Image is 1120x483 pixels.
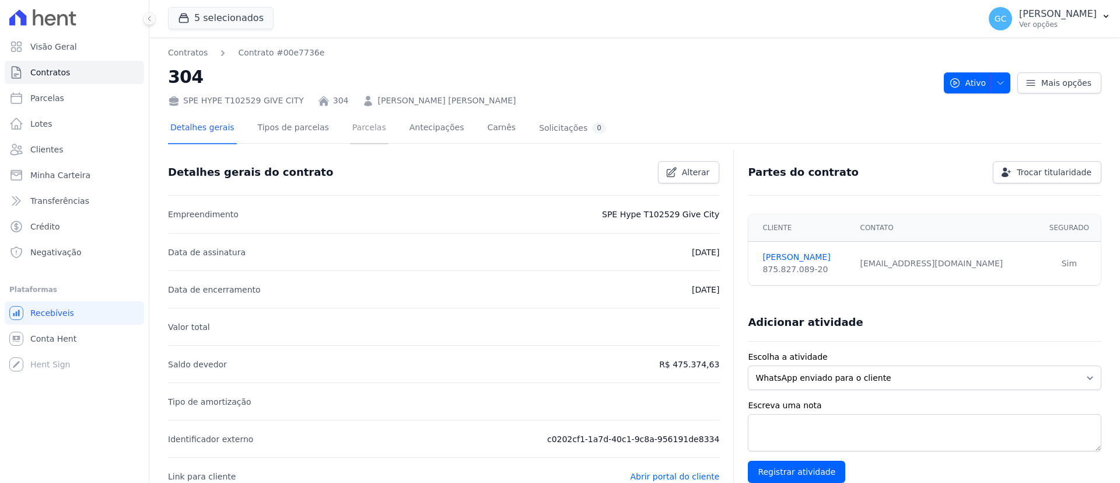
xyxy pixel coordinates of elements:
a: Detalhes gerais [168,113,237,144]
a: Tipos de parcelas [256,113,331,144]
span: Contratos [30,67,70,78]
a: Parcelas [350,113,388,144]
a: Crédito [5,215,144,238]
p: [PERSON_NAME] [1019,8,1097,20]
a: Clientes [5,138,144,161]
a: Visão Geral [5,35,144,58]
p: Valor total [168,320,210,334]
nav: Breadcrumb [168,47,935,59]
div: [EMAIL_ADDRESS][DOMAIN_NAME] [860,258,1031,270]
p: Ver opções [1019,20,1097,29]
a: [PERSON_NAME] [PERSON_NAME] [377,95,516,107]
a: Minha Carteira [5,164,144,187]
span: GC [995,15,1007,23]
p: [DATE] [692,245,719,259]
h3: Adicionar atividade [748,315,863,329]
a: Alterar [658,161,720,183]
th: Contato [853,214,1038,242]
th: Cliente [748,214,853,242]
a: Carnês [485,113,518,144]
label: Escolha a atividade [748,351,1101,363]
a: Solicitações0 [537,113,608,144]
span: Trocar titularidade [1017,166,1091,178]
div: Solicitações [539,123,606,134]
td: Sim [1038,242,1101,286]
span: Minha Carteira [30,169,90,181]
a: Recebíveis [5,301,144,325]
a: Conta Hent [5,327,144,350]
a: 304 [333,95,349,107]
th: Segurado [1038,214,1101,242]
a: [PERSON_NAME] [762,251,846,263]
p: [DATE] [692,283,719,297]
span: Alterar [682,166,710,178]
a: Lotes [5,112,144,135]
span: Parcelas [30,92,64,104]
a: Trocar titularidade [993,161,1101,183]
span: Transferências [30,195,89,207]
a: Antecipações [407,113,467,144]
a: Parcelas [5,86,144,110]
p: R$ 475.374,63 [659,357,719,371]
div: SPE HYPE T102529 GIVE CITY [168,95,304,107]
a: Mais opções [1017,72,1101,93]
button: 5 selecionados [168,7,274,29]
span: Clientes [30,144,63,155]
p: Tipo de amortização [168,395,251,409]
p: Identificador externo [168,432,253,446]
span: Ativo [949,72,986,93]
div: Plataformas [9,283,139,297]
div: 875.827.089-20 [762,263,846,276]
span: Mais opções [1041,77,1091,89]
label: Escreva uma nota [748,399,1101,412]
p: Data de encerramento [168,283,261,297]
p: Data de assinatura [168,245,246,259]
a: Negativação [5,241,144,264]
p: SPE Hype T102529 Give City [602,207,719,221]
span: Crédito [30,221,60,232]
button: Ativo [944,72,1011,93]
a: Contratos [5,61,144,84]
span: Recebíveis [30,307,74,319]
p: Saldo devedor [168,357,227,371]
a: Transferências [5,189,144,213]
nav: Breadcrumb [168,47,324,59]
button: GC [PERSON_NAME] Ver opções [979,2,1120,35]
p: Empreendimento [168,207,239,221]
p: c0202cf1-1a7d-40c1-9c8a-956191de8334 [547,432,719,446]
a: Contrato #00e7736e [238,47,324,59]
h3: Detalhes gerais do contrato [168,165,333,179]
input: Registrar atividade [748,461,845,483]
span: Visão Geral [30,41,77,53]
h3: Partes do contrato [748,165,859,179]
a: Contratos [168,47,208,59]
span: Conta Hent [30,333,76,345]
span: Lotes [30,118,52,130]
h2: 304 [168,64,935,90]
span: Negativação [30,246,82,258]
a: Abrir portal do cliente [630,472,719,481]
div: 0 [592,123,606,134]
